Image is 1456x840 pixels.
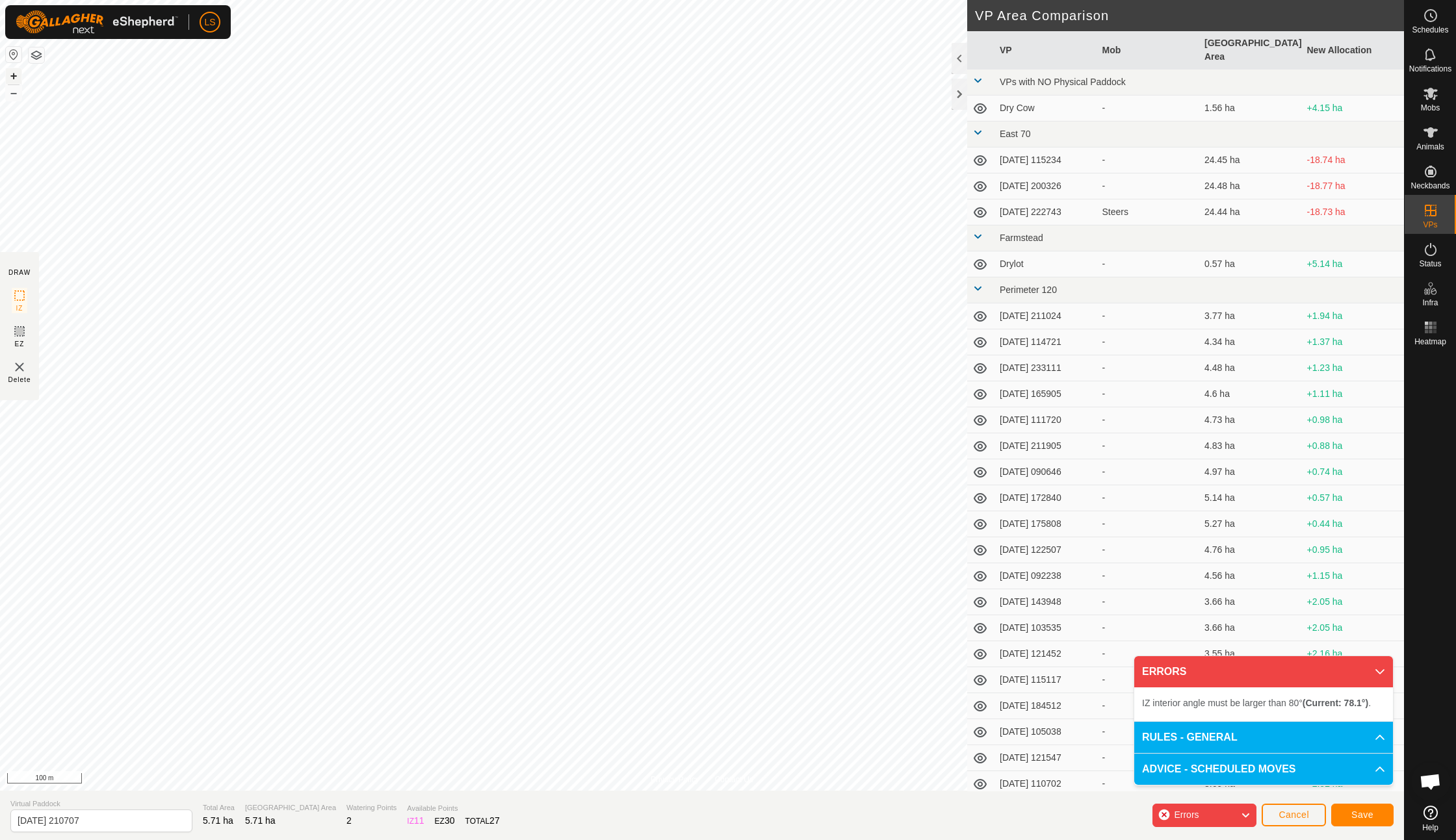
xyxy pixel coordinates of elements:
[1102,465,1195,479] div: -
[1199,537,1302,563] td: 4.76 ha
[1102,491,1195,505] div: -
[1199,329,1302,355] td: 4.34 ha
[994,511,1097,537] td: [DATE] 175808
[1422,299,1438,307] span: Infra
[1199,407,1302,433] td: 4.73 ha
[1302,615,1405,641] td: +2.05 ha
[994,407,1097,433] td: [DATE] 111720
[1199,147,1302,173] td: 24.45 ha
[1142,664,1186,680] span: ERRORS
[1134,687,1393,721] p-accordion-content: ERRORS
[1302,173,1405,199] td: -18.77 ha
[1000,285,1057,295] span: Perimeter 120
[1102,387,1195,401] div: -
[1102,621,1195,635] div: -
[994,719,1097,745] td: [DATE] 105038
[1302,537,1405,563] td: +0.95 ha
[1302,589,1405,615] td: +2.05 ha
[1102,673,1195,687] div: -
[994,589,1097,615] td: [DATE] 143948
[1199,303,1302,329] td: 3.77 ha
[1302,459,1405,485] td: +0.74 ha
[994,771,1097,797] td: [DATE] 110702
[994,251,1097,277] td: Drylot
[445,815,455,826] span: 30
[414,815,424,826] span: 11
[1410,182,1449,190] span: Neckbands
[994,95,1097,121] td: Dry Cow
[1102,543,1195,557] div: -
[1199,199,1302,225] td: 24.44 ha
[1422,824,1438,832] span: Help
[1199,563,1302,589] td: 4.56 ha
[6,68,21,84] button: +
[994,485,1097,511] td: [DATE] 172840
[489,815,500,826] span: 27
[1302,251,1405,277] td: +5.14 ha
[1134,722,1393,753] p-accordion-header: RULES - GENERAL
[1302,329,1405,355] td: +1.37 ha
[8,375,31,385] span: Delete
[465,814,500,828] div: TOTAL
[204,16,215,29] span: LS
[994,355,1097,381] td: [DATE] 233111
[1199,641,1302,667] td: 3.55 ha
[1000,129,1030,139] span: East 70
[16,10,178,34] img: Gallagher Logo
[407,803,499,814] span: Available Points
[1409,65,1451,73] span: Notifications
[975,8,1404,23] h2: VP Area Comparison
[346,815,352,826] span: 2
[715,774,753,785] a: Contact Us
[1102,647,1195,661] div: -
[346,802,396,813] span: Watering Points
[1142,698,1371,708] span: IZ interior angle must be larger than 80° .
[1199,381,1302,407] td: 4.6 ha
[6,85,21,101] button: –
[994,745,1097,771] td: [DATE] 121547
[1102,153,1195,167] div: -
[1414,338,1446,346] span: Heatmap
[1302,641,1405,667] td: +2.16 ha
[10,798,192,809] span: Virtual Paddock
[1411,762,1450,801] div: Open chat
[1199,173,1302,199] td: 24.48 ha
[1302,485,1405,511] td: +0.57 ha
[994,173,1097,199] td: [DATE] 200326
[1142,730,1238,745] span: RULES - GENERAL
[203,802,235,813] span: Total Area
[1421,104,1440,112] span: Mobs
[1102,335,1195,349] div: -
[994,433,1097,459] td: [DATE] 211905
[994,615,1097,641] td: [DATE] 103535
[203,815,233,826] span: 5.71 ha
[1097,31,1200,70] th: Mob
[16,303,23,313] span: IZ
[1302,199,1405,225] td: -18.73 ha
[1351,809,1373,820] span: Save
[994,537,1097,563] td: [DATE] 122507
[1199,433,1302,459] td: 4.83 ha
[1199,589,1302,615] td: 3.66 ha
[1302,147,1405,173] td: -18.74 ha
[1419,260,1441,268] span: Status
[1199,615,1302,641] td: 3.66 ha
[994,31,1097,70] th: VP
[435,814,455,828] div: EZ
[994,641,1097,667] td: [DATE] 121452
[1302,433,1405,459] td: +0.88 ha
[1199,355,1302,381] td: 4.48 ha
[1102,361,1195,375] div: -
[1102,777,1195,791] div: -
[1199,511,1302,537] td: 5.27 ha
[994,459,1097,485] td: [DATE] 090646
[6,47,21,62] button: Reset Map
[245,815,276,826] span: 5.71 ha
[1000,233,1043,243] span: Farmstead
[1302,95,1405,121] td: +4.15 ha
[1142,761,1295,777] span: ADVICE - SCHEDULED MOVES
[245,802,336,813] span: [GEOGRAPHIC_DATA] Area
[1302,511,1405,537] td: +0.44 ha
[1262,804,1326,826] button: Cancel
[994,693,1097,719] td: [DATE] 184512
